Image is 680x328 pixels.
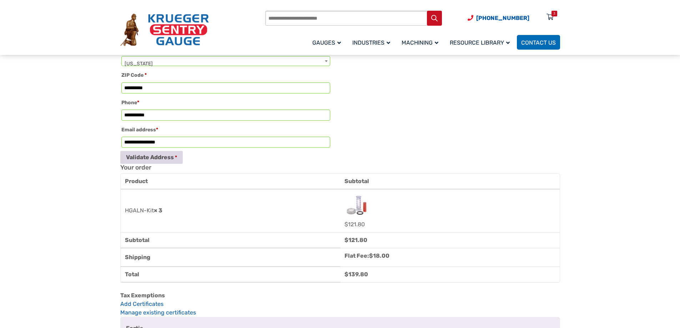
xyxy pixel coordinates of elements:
span: Tennessee [122,56,330,71]
img: HGALN-Kit [344,193,369,218]
span: State [121,56,330,66]
span: [PHONE_NUMBER] [476,15,529,21]
img: Krueger Sentry Gauge [120,14,209,46]
b: Tax Exemptions [120,292,165,299]
th: Subtotal [340,174,560,189]
th: Total [121,267,340,282]
a: Add Certificates [120,300,560,308]
span: $ [344,237,348,243]
a: Machining [397,34,445,51]
a: Phone Number (920) 434-8860 [468,14,529,22]
bdi: 121.80 [344,237,367,243]
span: Resource Library [450,39,510,46]
span: Contact Us [521,39,556,46]
h3: Your order [120,164,560,172]
button: Validate Address [120,151,183,164]
th: Shipping [121,248,340,267]
label: ZIP Code [121,70,330,80]
bdi: 18.00 [369,252,389,259]
strong: × 3 [154,207,162,214]
a: Resource Library [445,34,517,51]
a: Contact Us [517,35,560,50]
label: Email address [121,125,330,135]
span: $ [344,271,348,278]
bdi: 121.80 [344,221,365,228]
th: Subtotal [121,232,340,248]
bdi: 139.80 [344,271,368,278]
span: $ [344,221,348,228]
span: $ [369,252,373,259]
span: Machining [402,39,438,46]
td: HGALN-Kit [121,189,340,232]
label: Flat Fee: [344,252,389,259]
a: Industries [348,34,397,51]
label: Phone [121,98,330,108]
span: Gauges [312,39,341,46]
a: Gauges [308,34,348,51]
div: 3 [553,11,555,16]
th: Product [121,174,340,189]
span: Industries [352,39,390,46]
a: Manage existing certificates [120,309,196,316]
